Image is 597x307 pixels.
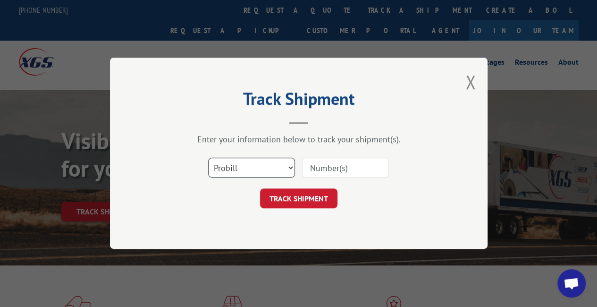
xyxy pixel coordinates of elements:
button: Close modal [465,69,476,94]
a: Open chat [557,269,586,298]
input: Number(s) [302,158,389,178]
button: TRACK SHIPMENT [260,189,337,209]
div: Enter your information below to track your shipment(s). [157,134,440,145]
h2: Track Shipment [157,92,440,110]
